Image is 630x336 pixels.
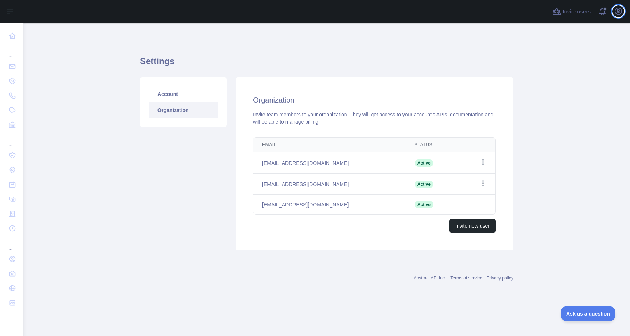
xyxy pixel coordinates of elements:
iframe: Toggle Customer Support [561,306,615,321]
td: [EMAIL_ADDRESS][DOMAIN_NAME] [253,174,406,195]
th: Email [253,138,406,152]
a: Account [149,86,218,102]
div: Invite team members to your organization. They will get access to your account's APIs, documentat... [253,111,496,125]
div: ... [6,133,17,147]
td: [EMAIL_ADDRESS][DOMAIN_NAME] [253,195,406,215]
a: Abstract API Inc. [414,275,446,281]
a: Privacy policy [487,275,513,281]
span: Active [415,181,433,188]
span: Active [415,159,433,167]
button: Invite users [551,6,592,18]
a: Organization [149,102,218,118]
th: Status [406,138,459,152]
span: Active [415,201,433,208]
span: Invite users [563,8,591,16]
button: Invite new user [449,219,496,233]
div: ... [6,44,17,58]
td: [EMAIL_ADDRESS][DOMAIN_NAME] [253,152,406,174]
div: ... [6,236,17,251]
a: Terms of service [450,275,482,281]
h2: Organization [253,95,496,105]
h1: Settings [140,55,513,73]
